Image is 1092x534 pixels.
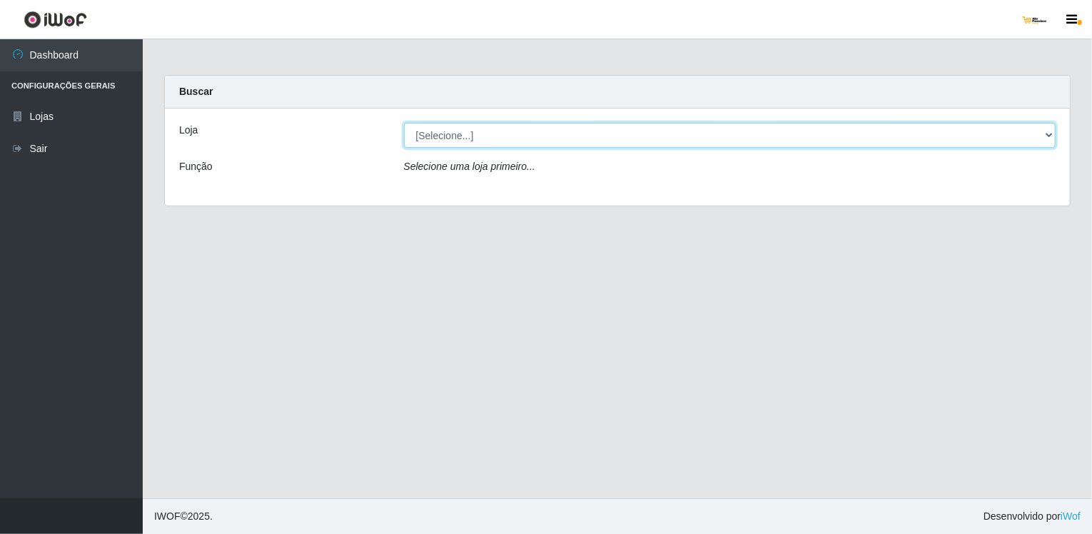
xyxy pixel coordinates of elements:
[154,510,181,522] span: IWOF
[179,159,213,174] label: Função
[154,509,213,524] span: © 2025 .
[404,161,535,172] i: Selecione uma loja primeiro...
[984,509,1081,524] span: Desenvolvido por
[1061,510,1081,522] a: iWof
[24,11,87,29] img: CoreUI Logo
[179,123,198,138] label: Loja
[179,86,213,97] strong: Buscar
